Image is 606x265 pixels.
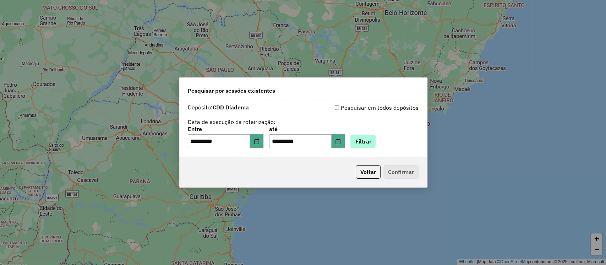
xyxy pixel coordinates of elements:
[250,134,263,148] button: Choose Date
[332,134,345,148] button: Choose Date
[213,104,249,111] strong: CDD Diadema
[356,165,381,179] button: Voltar
[188,125,263,133] label: Entre
[303,103,419,112] div: Pesquisar em todos depósitos
[188,103,249,112] label: Depósito:
[188,118,275,126] label: Data de execução da roteirização:
[269,125,345,133] label: até
[350,135,376,148] button: Filtrar
[188,86,275,95] span: Pesquisar por sessões existentes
